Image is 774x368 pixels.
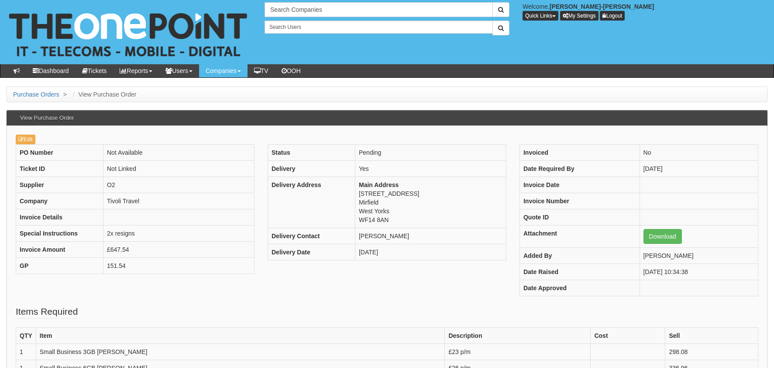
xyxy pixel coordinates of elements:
td: £23 p/m [445,344,591,360]
th: Supplier [16,177,103,193]
a: My Settings [560,11,599,21]
td: Yes [355,161,506,177]
input: Search Users [265,21,493,34]
a: OOH [275,64,307,77]
a: Edit [16,135,35,144]
li: View Purchase Order [71,90,137,99]
td: Tivoli Travel [103,193,255,209]
th: Added By [519,248,640,264]
th: Sell [665,328,758,344]
th: Status [268,145,355,161]
td: [STREET_ADDRESS] Mirfield West Yorks WF14 8AN [355,177,506,228]
td: 298.08 [665,344,758,360]
h3: View Purchase Order [16,111,78,125]
span: > [61,91,69,98]
td: 1 [16,344,36,360]
th: Description [445,328,591,344]
th: Delivery Date [268,244,355,260]
td: 151.54 [103,258,255,274]
td: O2 [103,177,255,193]
th: Date Approved [519,280,640,296]
a: Download [643,229,682,244]
th: PO Number [16,145,103,161]
td: Pending [355,145,506,161]
td: Not Available [103,145,255,161]
legend: Items Required [16,305,78,319]
th: Ticket ID [16,161,103,177]
a: Logout [600,11,625,21]
a: Reports [113,64,159,77]
div: Welcome, [516,2,774,21]
b: Main Address [359,181,399,188]
a: Dashboard [26,64,76,77]
a: TV [248,64,275,77]
th: Invoice Amount [16,242,103,258]
th: Delivery Address [268,177,355,228]
td: [PERSON_NAME] [355,228,506,244]
th: Invoice Details [16,209,103,226]
th: Delivery Contact [268,228,355,244]
a: Purchase Orders [13,91,59,98]
th: Attachment [519,226,640,248]
th: Delivery [268,161,355,177]
th: Company [16,193,103,209]
th: Date Raised [519,264,640,280]
th: Special Instructions [16,226,103,242]
a: Tickets [76,64,114,77]
td: £647.54 [103,242,255,258]
th: Date Required By [519,161,640,177]
th: Item [36,328,445,344]
th: Cost [591,328,665,344]
th: Quote ID [519,209,640,226]
td: [DATE] [355,244,506,260]
input: Search Companies [265,2,493,17]
td: Small Business 3GB [PERSON_NAME] [36,344,445,360]
th: Invoice Number [519,193,640,209]
td: [PERSON_NAME] [640,248,758,264]
a: Companies [199,64,248,77]
td: [DATE] [640,161,758,177]
a: Users [159,64,199,77]
th: GP [16,258,103,274]
th: QTY [16,328,36,344]
td: No [640,145,758,161]
td: Not Linked [103,161,255,177]
th: Invoice Date [519,177,640,193]
th: Invoiced [519,145,640,161]
b: [PERSON_NAME]-[PERSON_NAME] [550,3,654,10]
td: 2x resigns [103,226,255,242]
button: Quick Links [523,11,558,21]
td: [DATE] 10:34:38 [640,264,758,280]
